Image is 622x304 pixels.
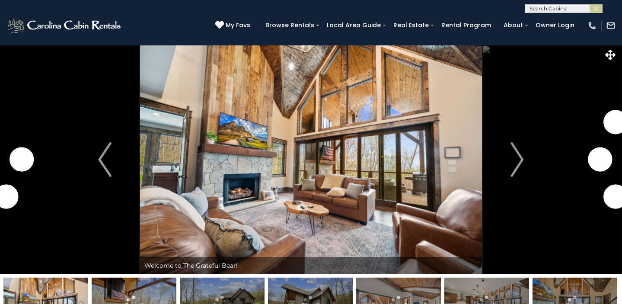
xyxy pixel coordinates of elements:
[98,142,111,177] img: arrow
[226,21,250,30] span: My Favs
[437,19,495,32] a: Rental Program
[6,17,123,34] img: White-1-2.png
[389,19,433,32] a: Real Estate
[606,21,616,30] img: mail-regular-white.png
[261,19,319,32] a: Browse Rentals
[322,19,385,32] a: Local Area Guide
[499,19,527,32] a: About
[70,45,140,274] button: Previous
[482,45,552,274] button: Next
[140,257,482,274] div: Welcome to The Grateful Bear!
[531,19,579,32] a: Owner Login
[510,142,523,177] img: arrow
[215,21,252,30] a: My Favs
[587,21,597,30] img: phone-regular-white.png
